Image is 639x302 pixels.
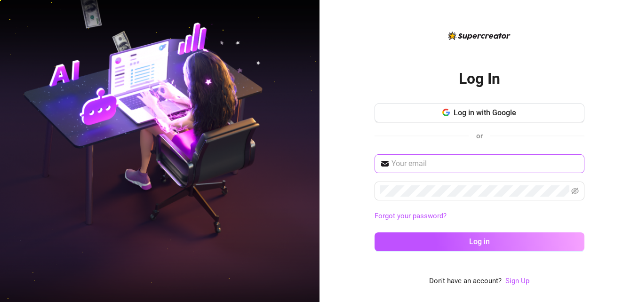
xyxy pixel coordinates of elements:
button: Log in [375,232,584,251]
span: Don't have an account? [429,276,502,287]
a: Forgot your password? [375,212,447,220]
h2: Log In [459,69,500,88]
span: Log in [469,237,490,246]
input: Your email [391,158,579,169]
span: Log in with Google [454,108,516,117]
button: Log in with Google [375,103,584,122]
span: eye-invisible [571,187,579,195]
a: Sign Up [505,277,529,285]
a: Forgot your password? [375,211,584,222]
a: Sign Up [505,276,529,287]
img: logo-BBDzfeDw.svg [448,32,511,40]
span: or [476,132,483,140]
